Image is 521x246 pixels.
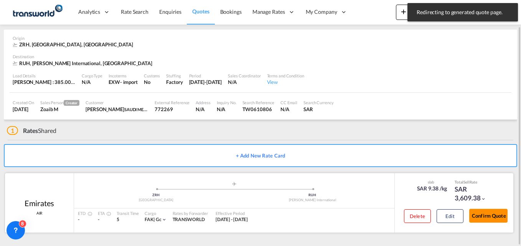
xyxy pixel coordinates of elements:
span: Analytics [78,8,100,16]
div: Effective Period [216,210,248,216]
span: Quotes [192,8,209,15]
div: Destination [13,54,508,59]
div: ETA [98,210,109,216]
div: slab [415,179,447,185]
div: TRANSWORLD [173,216,208,223]
div: Load Details [13,73,76,79]
span: My Company [306,8,337,16]
div: Address [196,100,210,105]
div: Cargo [145,210,167,216]
div: Total Rate [455,179,493,185]
div: Incoterms [109,73,138,79]
div: [PERSON_NAME] : 385.00 KG | Volumetric Wt : 385.00 KG [13,79,76,85]
span: | [153,216,155,222]
div: 772269 [155,106,190,113]
div: Rates by Forwarder [173,210,208,216]
div: N/A [196,106,210,113]
span: Bookings [220,8,242,15]
div: 31 Oct 2025 [189,79,222,85]
div: View [267,79,304,85]
span: Rate Search [121,8,148,15]
div: SAR [303,106,334,113]
div: N/A [217,106,236,113]
div: Transit Time [117,210,139,216]
button: icon-plus 400-fgNewicon-chevron-down [396,5,431,20]
div: Origin [13,35,508,41]
div: Stuffing [166,73,183,79]
div: Factory Stuffing [166,79,183,85]
div: Inquiry No. [217,100,236,105]
div: 09 Oct 2025 - 31 Oct 2025 [216,216,248,223]
span: - [78,216,79,222]
span: 1 [7,126,18,135]
div: Shared [7,126,56,135]
div: RUH, King Khaled International, Middle East [13,60,154,67]
div: External Reference [155,100,190,105]
span: SAUDI MECHANICAL INDUSTRIES CO. [124,106,196,112]
div: ZRH, Zürich, Europe [13,41,135,48]
div: N/A [280,106,297,113]
md-icon: Estimated Time Of Arrival [104,212,109,216]
div: 5 [117,216,139,223]
span: - [98,216,99,222]
div: Created On [13,100,34,105]
div: Search Reference [242,100,274,105]
div: EXW [109,79,120,85]
span: FAK [145,216,156,222]
img: 1a84b2306ded11f09c1219774cd0a0fe.png [12,3,63,21]
div: RUH [234,193,391,198]
div: Emirates [25,198,54,208]
span: Manage Rates [252,8,285,16]
md-icon: icon-plus 400-fg [399,7,408,16]
span: Rates [23,127,38,134]
div: Zoaib M [40,106,79,113]
md-icon: Estimated Time Of Departure [86,212,90,216]
span: TRANSWORLD [173,216,205,222]
div: N/A [82,79,102,85]
div: N/A [228,79,260,85]
span: [DATE] - [DATE] [216,216,248,222]
md-icon: assets/icons/custom/roll-o-plane.svg [230,182,239,186]
div: Terms and Condition [267,73,304,79]
button: Delete [404,209,431,223]
div: [GEOGRAPHIC_DATA] [78,198,234,203]
button: Confirm Quote [469,209,508,223]
div: [PERSON_NAME] International [234,198,391,203]
span: Enquiries [159,8,181,15]
div: Cargo Type [82,73,102,79]
div: SAR 3,609.38 [455,185,493,203]
span: Creator [64,100,79,106]
div: ETD [78,210,90,216]
div: 9 Oct 2025 [13,106,34,113]
div: gc [145,216,161,223]
div: SAR 9.38 /kg [417,185,447,192]
div: No [144,79,160,85]
md-icon: icon-chevron-down [481,196,486,202]
div: Sales Person [40,100,79,106]
button: Edit [437,209,463,223]
span: Sell [463,180,470,184]
span: New [399,8,428,15]
div: ZRH [78,193,234,198]
div: Customs [144,73,160,79]
div: Sales Coordinator [228,73,260,79]
span: AIR [36,210,43,216]
div: Period [189,73,222,79]
div: TW0610806 [242,106,274,113]
div: CC Email [280,100,297,105]
div: Search Currency [303,100,334,105]
div: Ibrahim Obeidallah [86,106,148,113]
span: Redirecting to generated quote page. [414,8,511,16]
button: + Add New Rate Card [4,144,517,167]
span: ZRH, [GEOGRAPHIC_DATA], [GEOGRAPHIC_DATA] [19,41,133,48]
md-icon: icon-chevron-down [162,217,167,222]
div: Customer [86,100,148,105]
div: - import [120,79,138,85]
